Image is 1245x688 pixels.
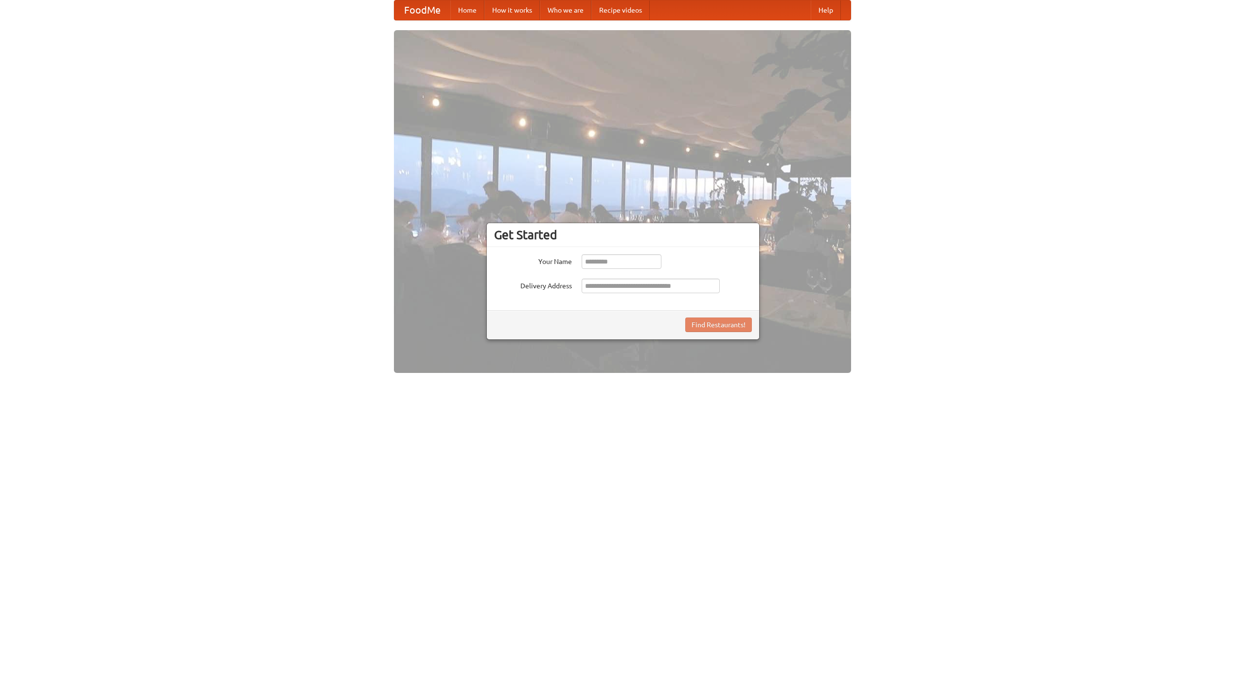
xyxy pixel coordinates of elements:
a: Recipe videos [591,0,650,20]
a: FoodMe [394,0,450,20]
label: Delivery Address [494,279,572,291]
label: Your Name [494,254,572,266]
a: Help [811,0,841,20]
a: How it works [484,0,540,20]
a: Who we are [540,0,591,20]
h3: Get Started [494,228,752,242]
a: Home [450,0,484,20]
button: Find Restaurants! [685,318,752,332]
